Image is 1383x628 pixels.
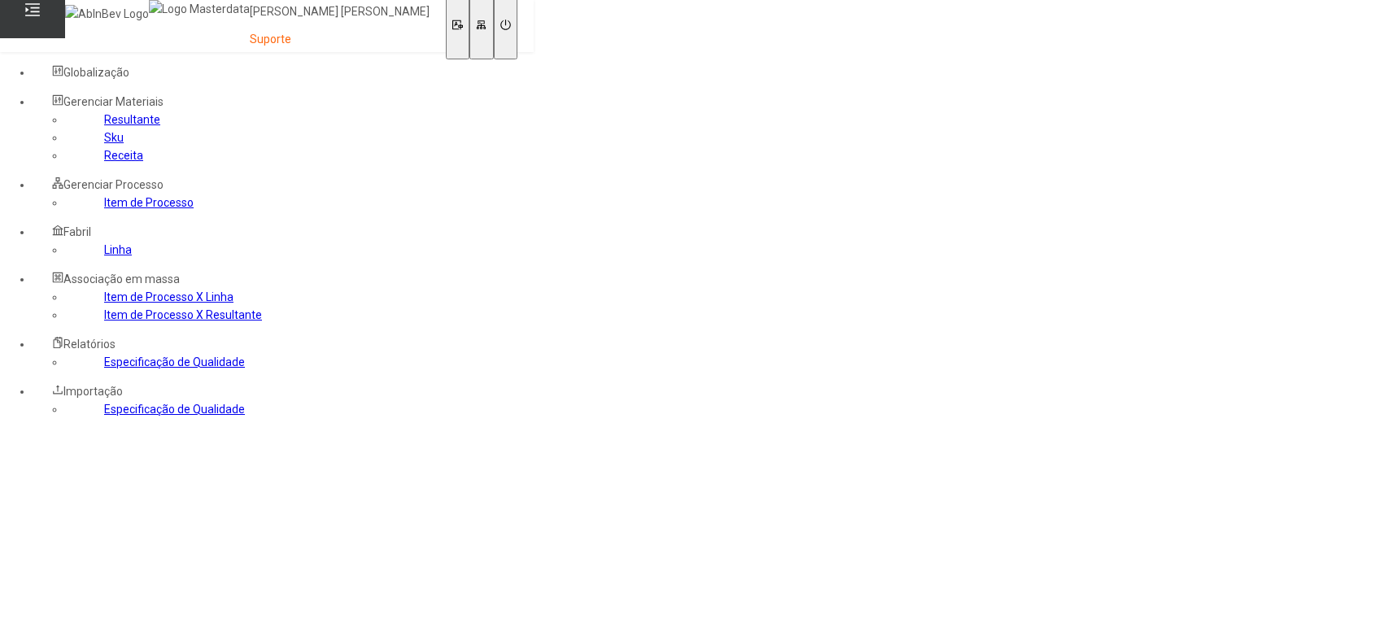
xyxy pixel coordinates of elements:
a: Sku [104,131,124,144]
a: Especificação de Qualidade [104,403,245,416]
a: Linha [104,243,132,256]
span: Importação [63,385,123,398]
span: Associação em massa [63,273,180,286]
a: Especificação de Qualidade [104,355,245,369]
a: Item de Processo X Linha [104,290,233,303]
p: Suporte [250,32,430,48]
span: Gerenciar Materiais [63,95,164,108]
a: Item de Processo [104,196,194,209]
span: Gerenciar Processo [63,178,164,191]
a: Item de Processo X Resultante [104,308,262,321]
span: Relatórios [63,338,116,351]
p: [PERSON_NAME] [PERSON_NAME] [250,4,430,20]
a: Receita [104,149,143,162]
span: Globalização [63,66,129,79]
img: AbInBev Logo [65,5,149,23]
span: Fabril [63,225,91,238]
a: Resultante [104,113,160,126]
